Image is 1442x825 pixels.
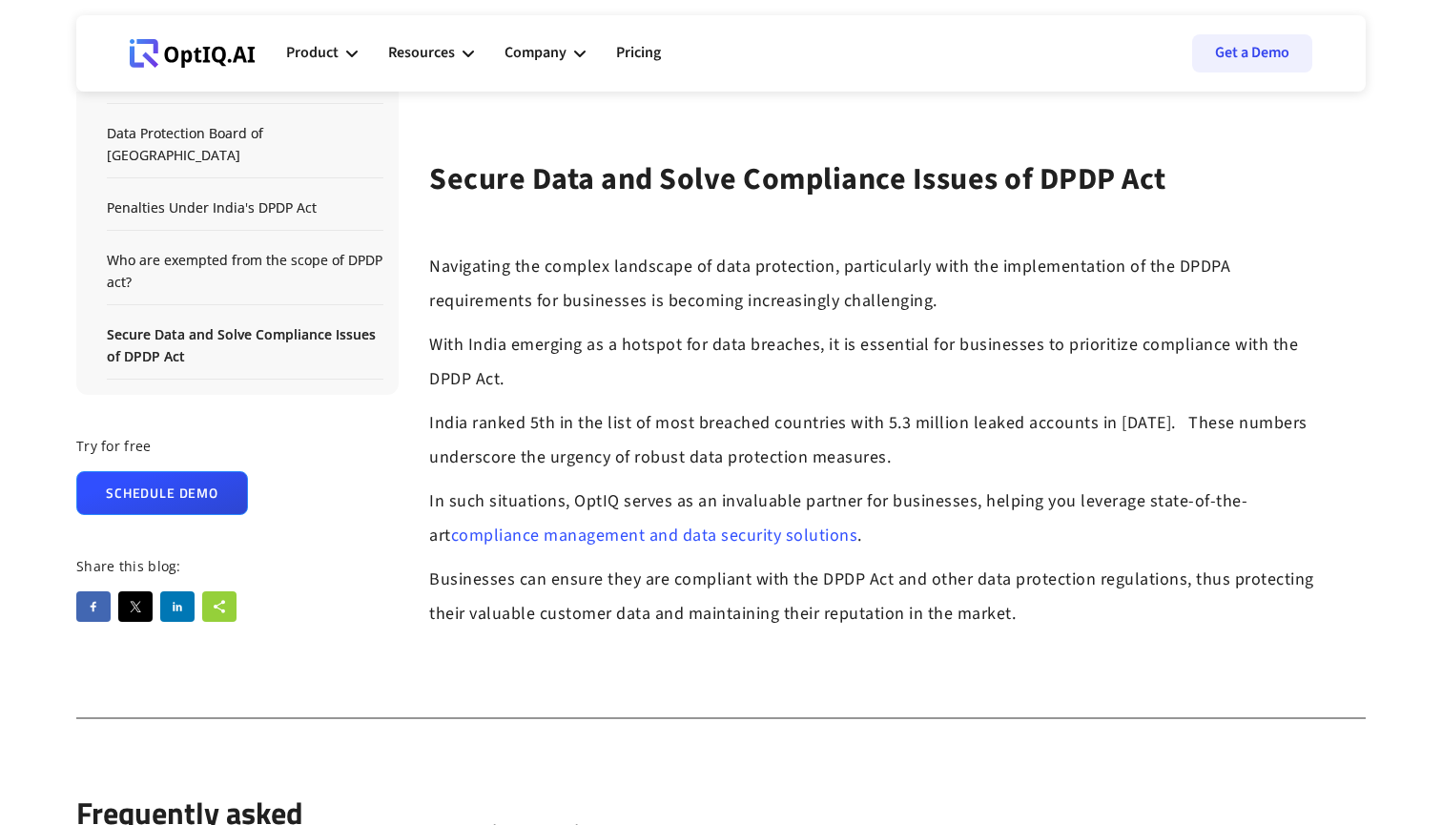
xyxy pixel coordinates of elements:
[429,162,1335,196] h2: Secure Data and Solve Compliance Issues of DPDP Act
[505,40,566,66] div: Company
[429,206,1335,240] p: ‍
[212,599,227,614] img: sharethis sharing button
[429,406,1335,475] p: India ranked 5th in the list of most breached countries with 5.3 million leaked accounts in [DATE...
[107,197,317,218] div: Penalties Under India's DPDP Act
[429,563,1335,631] p: Businesses can ensure they are compliant with the DPDP Act and other data protection regulations,...
[128,599,143,614] img: twitter sharing button
[1192,34,1312,72] a: Get a Demo
[451,524,858,547] a: compliance management and data security solutions
[429,109,1335,143] p: ‍
[505,25,586,82] div: Company
[170,599,185,614] img: linkedin sharing button
[286,40,339,66] div: Product
[107,251,383,294] a: Who are exempted from the scope of DPDP act?
[388,40,455,66] div: Resources
[388,25,474,82] div: Resources
[130,25,256,82] a: Webflow Homepage
[429,328,1335,397] p: With India emerging as a hotspot for data breaches, it is essential for businesses to prioritize ...
[130,67,131,68] div: Webflow Homepage
[76,557,399,591] div: Share this blog:
[616,25,661,82] a: Pricing
[76,471,248,515] a: Schedule Demo
[107,197,383,218] a: Penalties Under India's DPDP Act
[107,124,383,167] a: Data Protection Board of [GEOGRAPHIC_DATA]
[286,25,358,82] div: Product
[86,599,101,614] img: facebook sharing button
[429,250,1335,319] p: Navigating the complex landscape of data protection, particularly with the implementation of the ...
[429,485,1335,553] p: In such situations, OptIQ serves as an invaluable partner for businesses, helping you leverage st...
[107,325,383,368] a: Secure Data and Solve Compliance Issues of DPDP Act
[76,437,399,471] div: Try for free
